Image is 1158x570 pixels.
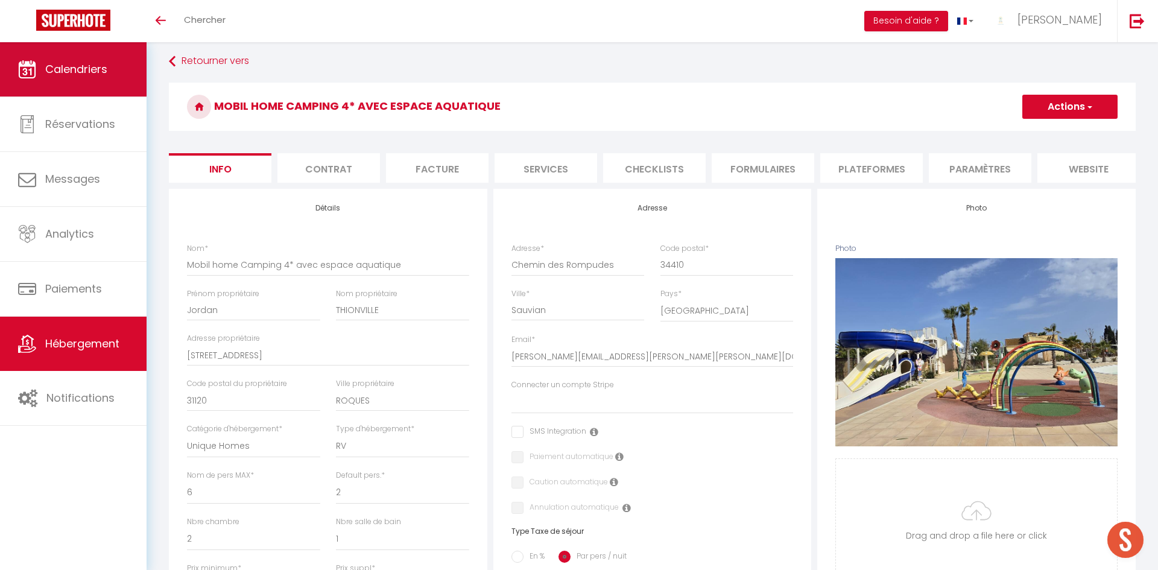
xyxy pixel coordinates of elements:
label: Pays [660,288,682,300]
label: Adresse propriétaire [187,333,260,344]
label: Nbre salle de bain [336,516,401,528]
label: Par pers / nuit [571,551,627,564]
label: Ville [511,288,530,300]
img: logout [1130,13,1145,28]
label: Prénom propriétaire [187,288,259,300]
span: Hébergement [45,336,119,351]
span: Paiements [45,281,102,296]
li: Checklists [603,153,706,183]
h4: Détails [187,204,469,212]
label: Photo [835,243,856,255]
button: Besoin d'aide ? [864,11,948,31]
li: Plateformes [820,153,923,183]
h4: Adresse [511,204,794,212]
li: Paramètres [929,153,1031,183]
li: Services [495,153,597,183]
span: Chercher [184,13,226,26]
label: Ville propriétaire [336,378,394,390]
label: Nom de pers MAX [187,470,254,481]
li: Contrat [277,153,380,183]
label: Nom [187,243,208,255]
label: Code postal du propriétaire [187,378,287,390]
label: Nom propriétaire [336,288,397,300]
span: Calendriers [45,62,107,77]
label: Paiement automatique [524,451,613,464]
label: Catégorie d'hébergement [187,423,282,435]
label: Default pers. [336,470,385,481]
label: Caution automatique [524,477,608,490]
h4: Photo [835,204,1118,212]
label: Nbre chambre [187,516,239,528]
img: ... [992,11,1010,29]
label: Type d'hébergement [336,423,414,435]
span: Messages [45,171,100,186]
a: Retourner vers [169,51,1136,72]
label: Email [511,334,535,346]
label: Adresse [511,243,544,255]
label: Code postal [660,243,709,255]
li: Info [169,153,271,183]
h6: Type Taxe de séjour [511,527,794,536]
li: website [1037,153,1140,183]
div: Ouvrir le chat [1107,522,1144,558]
span: Réservations [45,116,115,131]
label: Connecter un compte Stripe [511,379,614,391]
li: Facture [386,153,489,183]
span: Analytics [45,226,94,241]
span: Notifications [46,390,115,405]
button: Actions [1022,95,1118,119]
li: Formulaires [712,153,814,183]
img: Super Booking [36,10,110,31]
label: En % [524,551,545,564]
span: [PERSON_NAME] [1017,12,1102,27]
h3: Mobil home Camping 4* avec espace aquatique [169,83,1136,131]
